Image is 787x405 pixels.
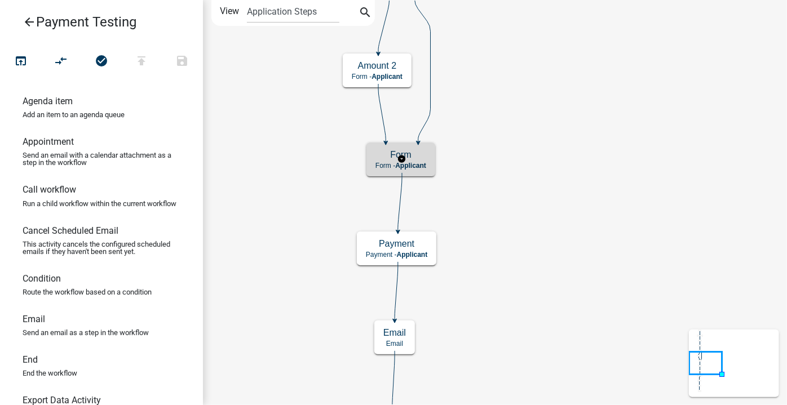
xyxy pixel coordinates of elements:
[23,136,74,147] h6: Appointment
[23,96,73,106] h6: Agenda item
[23,288,152,296] p: Route the workflow based on a condition
[9,9,185,35] a: Payment Testing
[395,162,426,170] span: Applicant
[23,273,61,284] h6: Condition
[1,50,41,74] button: Test Workflow
[23,329,149,336] p: Send an email as a step in the workflow
[14,54,28,70] i: open_in_browser
[23,241,180,255] p: This activity cancels the configured scheduled emails if they haven't been sent yet.
[23,15,36,31] i: arrow_back
[23,354,38,365] h6: End
[23,225,118,236] h6: Cancel Scheduled Email
[23,200,176,207] p: Run a child workflow within the current workflow
[23,111,125,118] p: Add an item to an agenda queue
[383,340,406,348] p: Email
[366,238,427,249] h5: Payment
[23,370,77,377] p: End the workflow
[352,60,403,71] h5: Amount 2
[41,50,81,74] button: Auto Layout
[23,152,180,166] p: Send an email with a calendar attachment as a step in the workflow
[23,314,45,324] h6: Email
[352,73,403,81] p: Form -
[372,73,403,81] span: Applicant
[1,50,202,77] div: Workflow actions
[375,149,426,160] h5: Form
[397,251,428,259] span: Applicant
[375,162,426,170] p: Form -
[162,50,202,74] button: Save
[175,54,189,70] i: save
[135,54,148,70] i: publish
[356,5,374,23] button: search
[359,6,372,21] i: search
[23,184,76,195] h6: Call workflow
[383,327,406,338] h5: Email
[55,54,68,70] i: compare_arrows
[366,251,427,259] p: Payment -
[95,54,108,70] i: check_circle
[81,50,122,74] button: No problems
[121,50,162,74] button: Publish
